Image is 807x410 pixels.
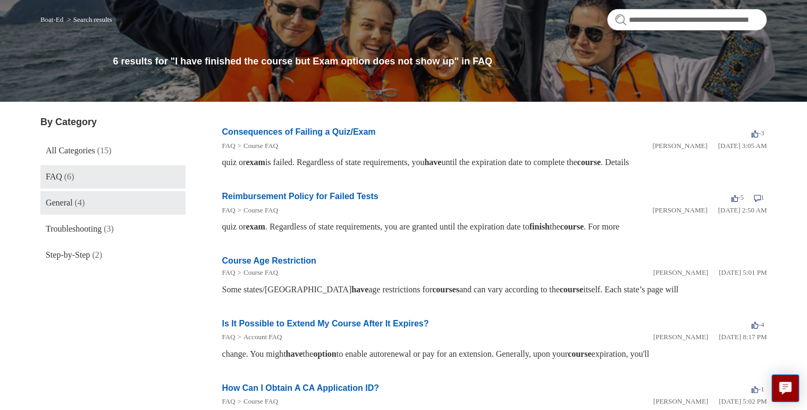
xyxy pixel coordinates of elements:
[222,156,767,169] div: quiz or is failed. Regardless of state requirements, you until the expiration date to complete th...
[718,142,767,150] time: 03/14/2022, 03:05
[243,206,278,214] a: Course FAQ
[40,243,186,267] a: Step-by-Step (2)
[351,285,368,294] em: have
[75,198,85,207] span: (4)
[607,9,767,30] input: Search
[529,222,550,231] em: finish
[222,397,235,405] a: FAQ
[222,256,316,265] a: Course Age Restriction
[46,250,90,259] span: Step-by-Step
[236,267,278,278] li: Course FAQ
[40,191,186,215] a: General (4)
[652,205,707,216] li: [PERSON_NAME]
[104,224,114,233] span: (3)
[719,333,767,341] time: 03/15/2022, 20:17
[313,349,337,358] em: option
[113,54,767,69] h1: 6 results for "I have finished the course but Exam option does not show up" in FAQ
[719,268,767,276] time: 01/05/2024, 17:01
[754,193,764,201] span: 1
[222,206,235,214] a: FAQ
[731,193,744,201] span: -5
[40,165,186,188] a: FAQ (6)
[46,146,95,155] span: All Categories
[577,158,600,167] em: course
[222,192,378,201] a: Reimbursement Policy for Failed Tests
[222,267,235,278] li: FAQ
[236,396,278,407] li: Course FAQ
[653,267,708,278] li: [PERSON_NAME]
[246,158,265,167] em: exam
[222,268,235,276] a: FAQ
[751,385,764,393] span: -1
[243,268,278,276] a: Course FAQ
[40,15,65,23] li: Boat-Ed
[236,205,278,216] li: Course FAQ
[653,332,708,342] li: [PERSON_NAME]
[222,383,379,392] a: How Can I Obtain A CA Application ID?
[222,332,235,342] li: FAQ
[718,206,767,214] time: 03/16/2022, 02:50
[719,397,767,405] time: 01/05/2024, 17:02
[246,222,265,231] em: exam
[222,127,375,136] a: Consequences of Failing a Quiz/Exam
[771,374,799,402] button: Live chat
[652,141,707,151] li: [PERSON_NAME]
[243,333,282,341] a: Account FAQ
[236,332,282,342] li: Account FAQ
[46,172,62,181] span: FAQ
[222,205,235,216] li: FAQ
[65,15,112,23] li: Search results
[432,285,459,294] em: courses
[751,321,764,329] span: -4
[222,319,428,328] a: Is It Possible to Extend My Course After It Expires?
[40,115,186,129] h3: By Category
[92,250,102,259] span: (2)
[285,349,302,358] em: have
[46,224,102,233] span: Troubleshooting
[560,222,583,231] em: course
[222,283,767,296] div: Some states/[GEOGRAPHIC_DATA] age restrictions for and can vary according to the itself. Each sta...
[40,15,63,23] a: Boat-Ed
[653,396,708,407] li: [PERSON_NAME]
[243,397,278,405] a: Course FAQ
[97,146,112,155] span: (15)
[243,142,278,150] a: Course FAQ
[222,142,235,150] a: FAQ
[40,217,186,241] a: Troubleshooting (3)
[559,285,583,294] em: course
[46,198,73,207] span: General
[222,141,235,151] li: FAQ
[568,349,591,358] em: course
[222,348,767,360] div: change. You might the to enable autorenewal or pay for an extension. Generally, upon your expirat...
[236,141,278,151] li: Course FAQ
[424,158,441,167] em: have
[222,220,767,233] div: quiz or . Regardless of state requirements, you are granted until the expiration date to the . Fo...
[40,139,186,162] a: All Categories (15)
[222,333,235,341] a: FAQ
[751,129,764,137] span: -3
[222,396,235,407] li: FAQ
[64,172,74,181] span: (6)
